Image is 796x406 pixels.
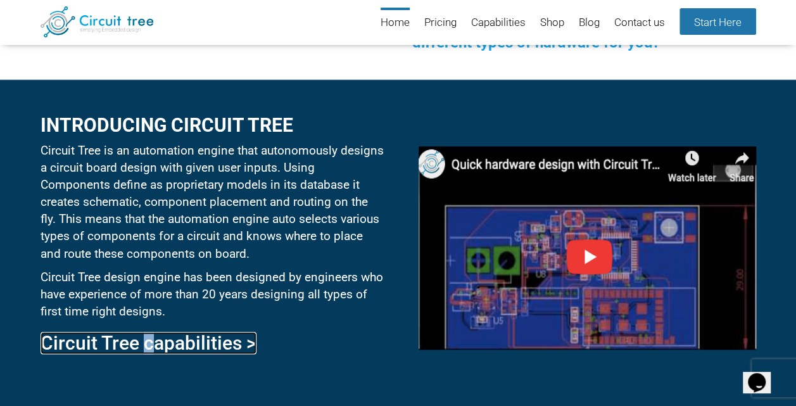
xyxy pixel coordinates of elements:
a: Start Here [679,8,756,35]
img: Circuit Tree [41,6,154,37]
a: Circuit Tree capabilities > [41,332,256,354]
a: Pricing [424,8,457,39]
a: Capabilities [471,8,526,39]
iframe: chat widget [743,355,783,393]
p: Circuit Tree is an automation engine that autonomously designs a circuit board design with given ... [41,142,384,262]
img: youtube.png [419,146,755,350]
a: Home [381,8,410,39]
p: Circuit Tree design engine has been designed by engineers who have experience of more than 20 yea... [41,269,384,320]
a: Blog [579,8,600,39]
a: Contact us [614,8,665,39]
a: Shop [540,8,564,39]
h2: Introducing circuit tree [41,115,384,136]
